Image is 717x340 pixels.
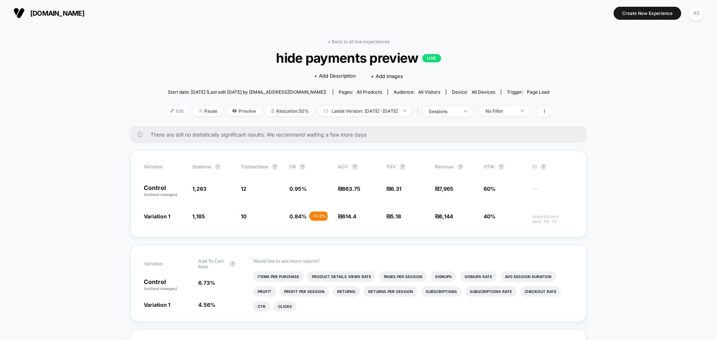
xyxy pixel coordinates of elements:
li: Avg Session Duration [500,271,556,282]
span: Device: [446,89,501,95]
img: end [521,110,524,112]
span: OTW [484,164,525,170]
span: all devices [472,89,495,95]
p: Control [144,279,191,291]
span: [DOMAIN_NAME] [30,9,84,17]
span: There are still no statistically significant results. We recommend waiting a few more days [150,131,572,138]
button: Create New Experience [614,7,681,20]
a: < Back to all live experiences [328,39,389,44]
span: 614.4 [342,213,356,219]
li: Ctr [253,301,270,312]
span: all products [357,89,382,95]
span: Transactions [241,164,268,169]
span: ₪ [387,185,401,192]
button: ? [400,164,406,170]
img: Visually logo [13,7,25,19]
li: Product Details Views Rate [307,271,376,282]
div: - 11.2 % [310,212,328,221]
span: hide payments preview [184,50,533,66]
span: ₪ [387,213,401,219]
p: Control [144,185,185,197]
p: Would like to see more reports? [253,258,574,264]
button: ? [498,164,504,170]
img: edit [170,109,174,113]
li: Pages Per Session [379,271,427,282]
button: ? [457,164,463,170]
img: end [464,110,467,112]
span: 7,965 [439,185,453,192]
li: Clicks [274,301,297,312]
span: All Visitors [418,89,440,95]
button: ? [272,164,278,170]
span: 60% [484,185,496,192]
span: 5.18 [391,213,401,219]
li: Profit [253,286,276,297]
span: Start date: [DATE] (Last edit [DATE] by [EMAIL_ADDRESS][DOMAIN_NAME]) [168,89,326,95]
span: Pause [193,106,223,116]
button: ? [299,164,305,170]
li: Signups Rate [460,271,497,282]
span: | [415,106,423,117]
span: 1,185 [192,213,205,219]
img: end [199,109,202,113]
button: ? [540,164,546,170]
span: Revenue [435,164,454,169]
span: Add To Cart Rate [198,258,226,269]
li: Returns Per Session [364,286,418,297]
span: Variation 1 [144,302,170,308]
li: Returns [333,286,360,297]
span: Allocation: 50% [266,106,314,116]
span: 12 [241,185,246,192]
button: AS [687,6,706,21]
span: --- [532,187,573,197]
button: ? [230,261,236,267]
button: ? [215,164,221,170]
span: ₪ [338,185,360,192]
span: Variation [144,258,185,269]
span: Page Load [527,89,549,95]
span: 6.31 [391,185,401,192]
span: 40% [484,213,496,219]
span: ₪ [435,213,453,219]
span: Sessions [192,164,211,169]
span: 10 [241,213,246,219]
span: CI [532,164,573,170]
span: AOV [338,164,348,169]
span: 1,263 [192,185,207,192]
div: sessions [429,109,459,114]
span: CR [289,164,296,169]
button: [DOMAIN_NAME] [11,7,87,19]
span: + Add Images [371,73,403,79]
span: ₪ [338,213,356,219]
li: Items Per Purchase [253,271,304,282]
li: Checkout Rate [520,286,561,297]
span: 663.75 [342,185,360,192]
img: end [403,110,406,112]
img: calendar [324,109,328,113]
span: Insufficient data for CI [532,214,573,224]
span: 0.84 % [289,213,307,219]
span: Edit [165,106,189,116]
span: 0.95 % [289,185,307,192]
li: Subscriptions [421,286,462,297]
div: Trigger: [507,89,549,95]
span: ₪ [435,185,453,192]
span: (without changes) [144,286,177,291]
span: 6.73 % [198,280,215,286]
button: ? [352,164,358,170]
span: PSV [387,164,396,169]
span: 4.56 % [198,302,215,308]
div: AS [689,6,704,21]
span: + Add Description [314,72,356,80]
p: LIVE [422,54,441,62]
div: No Filter [485,108,515,114]
div: Pages: [339,89,382,95]
li: Subscriptions Rate [465,286,516,297]
span: (without changes) [144,192,177,197]
span: Variation [144,164,185,170]
div: Audience: [394,89,440,95]
span: Preview [227,106,262,116]
img: rebalance [271,109,274,113]
li: Signups [431,271,456,282]
span: Latest Version: [DATE] - [DATE] [318,106,412,116]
